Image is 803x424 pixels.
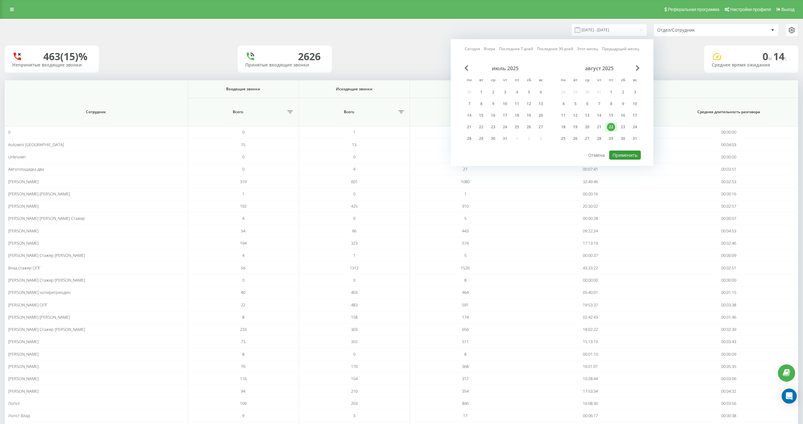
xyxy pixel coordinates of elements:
td: 00:02:57 [660,200,798,212]
div: вс 17 авг. 2025 г. [629,111,641,120]
span: 1 [353,252,355,258]
abbr: пятница [512,76,522,85]
div: 2 [489,88,497,96]
abbr: понедельник [465,76,474,85]
div: вт 15 июля 2025 г. [475,111,487,120]
span: 54 [241,228,245,234]
span: 76 [241,363,245,369]
td: 00:03:38 [660,299,798,311]
span: Все звонки [432,87,776,92]
span: 8 [242,351,244,357]
div: сб 2 авг. 2025 г. [617,87,629,97]
span: 0 [242,154,244,160]
span: 443 [462,228,469,234]
div: Open Intercom Messenger [782,389,797,404]
span: 96 [352,228,356,234]
div: 5 [571,100,579,108]
div: пн 4 авг. 2025 г. [557,99,569,109]
div: вс 3 авг. 2025 г. [629,87,641,97]
td: 00:02:51 [660,262,798,274]
div: пн 14 июля 2025 г. [463,111,475,120]
div: 4 [559,100,567,108]
span: [PERSON_NAME] Стажер [PERSON_NAME] [8,326,85,332]
span: [PERSON_NAME] [8,203,39,209]
span: 4 [353,166,355,172]
td: 00:07:41 [521,163,659,175]
div: сб 23 авг. 2025 г. [617,122,629,132]
div: вс 20 июля 2025 г. [535,111,547,120]
span: Исходящие звонки [307,87,401,92]
span: 233 [240,326,247,332]
div: 14 [465,111,473,119]
td: 00:00:00 [660,274,798,286]
div: 28 [595,135,603,143]
span: Всего [302,109,396,114]
div: 10 [501,100,509,108]
td: 00:03:51 [660,163,798,175]
span: 354 [462,388,469,394]
span: 0 [242,129,244,135]
div: 29 [607,135,615,143]
td: 00:00:37 [521,249,659,262]
div: сб 16 авг. 2025 г. [617,111,629,120]
div: чт 17 июля 2025 г. [499,111,511,120]
span: Всего [413,109,507,114]
span: Previous Month [465,65,468,71]
span: 464 [462,289,469,295]
span: Средняя длительность разговора [669,109,788,114]
span: 8 [464,277,466,283]
div: вт 22 июля 2025 г. [475,122,487,132]
div: 18 [513,111,521,119]
span: 8 [464,351,466,357]
td: 00:02:46 [660,237,798,249]
div: 11 [559,111,567,119]
span: 0 [353,154,355,160]
div: 1 [477,88,485,96]
div: 16 [489,111,497,119]
span: [PERSON_NAME] [PERSON_NAME] [8,191,70,197]
span: 910 [462,203,469,209]
div: 26 [525,123,533,131]
div: чт 31 июля 2025 г. [499,134,511,143]
span: 4 [242,252,244,258]
td: 00:00:00 [660,151,798,163]
a: Этот месяц [577,46,598,52]
div: чт 3 июля 2025 г. [499,87,511,97]
span: [PERSON_NAME] [8,240,39,246]
div: вт 26 авг. 2025 г. [569,134,581,143]
abbr: понедельник [559,76,568,85]
div: 19 [525,111,533,119]
div: пн 28 июля 2025 г. [463,134,475,143]
td: 19:53:37 [521,299,659,311]
div: ср 27 авг. 2025 г. [581,134,593,143]
span: 323 [351,240,358,246]
div: 9 [489,100,497,108]
span: Влад стажер ОПГ [8,265,41,271]
div: 15 [477,111,485,119]
td: 43:33:22 [521,262,659,274]
span: 312 [462,376,469,381]
div: 17 [501,111,509,119]
span: 14 [773,50,787,63]
div: ср 2 июля 2025 г. [487,87,499,97]
span: 0 [353,215,355,221]
td: 00:00:00 [521,274,659,286]
span: [PERSON_NAME] Стажер [PERSON_NAME] [8,277,85,283]
td: 00:04:53 [660,225,798,237]
span: 194 [240,240,247,246]
a: Предыдущий месяц [602,46,639,52]
span: Сотрудник [17,109,176,114]
div: чт 24 июля 2025 г. [499,122,511,132]
span: [PERSON_NAME] [8,388,39,394]
a: Сегодня [465,46,480,52]
td: 00:01:15 [660,286,798,299]
div: сб 12 июля 2025 г. [523,99,535,109]
span: 591 [462,302,469,308]
td: 16:01:01 [521,360,659,373]
span: [PERSON_NAME] [PERSON_NAME] Стажер [8,215,85,221]
td: 00:03:56 [660,397,798,410]
div: пн 7 июля 2025 г. [463,99,475,109]
div: 12 [525,100,533,108]
span: 368 [462,363,469,369]
span: [PERSON_NAME] [PERSON_NAME] [8,314,70,320]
